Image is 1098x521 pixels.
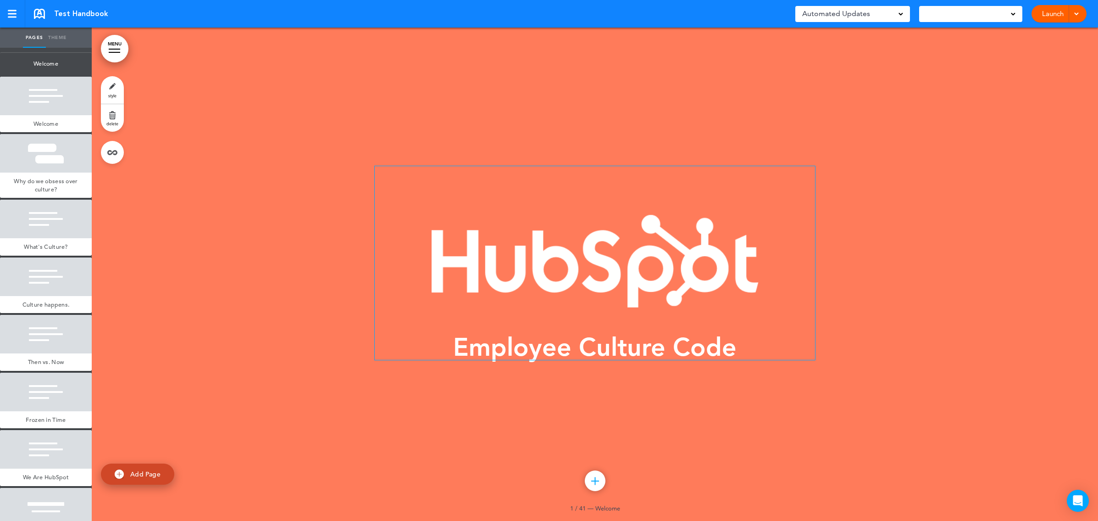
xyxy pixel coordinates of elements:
a: Add Page [101,464,174,485]
a: Pages [23,28,46,48]
span: Then vs. Now [28,358,64,366]
span: Culture happens. [22,301,70,308]
a: delete [101,104,124,132]
img: add.svg [115,470,124,479]
span: delete [106,121,118,126]
div: Open Intercom Messenger [1067,490,1089,512]
span: Frozen in Time [26,416,66,424]
a: Theme [46,28,69,48]
span: We Are HubSpot [23,473,69,481]
span: — [588,504,593,512]
span: Why do we obsess over culture? [14,177,78,193]
a: MENU [101,35,128,62]
a: Launch [1038,5,1067,22]
span: Welcome [33,120,58,128]
span: Automated Updates [802,7,870,20]
span: Employee Culture Code [453,332,737,362]
a: style [101,76,124,104]
span: 1 / 41 [570,504,586,512]
span: Add Page [130,470,161,478]
span: Test Handbook [54,9,108,19]
span: style [108,93,116,98]
span: What's Culture? [24,243,68,251]
span: Welcome [595,504,620,512]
